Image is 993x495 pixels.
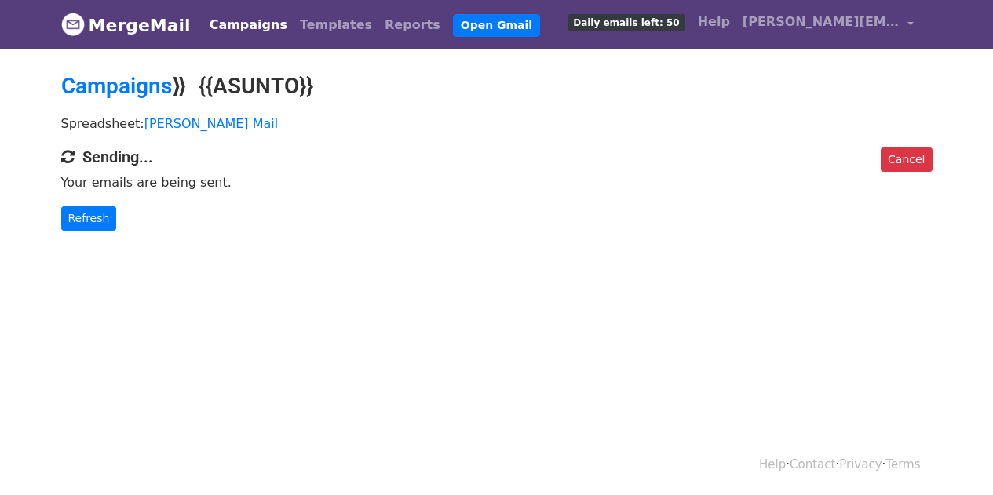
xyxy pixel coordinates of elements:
[839,457,882,471] a: Privacy
[61,206,117,231] a: Refresh
[692,6,736,38] a: Help
[885,457,920,471] a: Terms
[736,6,920,43] a: [PERSON_NAME][EMAIL_ADDRESS][PERSON_NAME][DOMAIN_NAME]
[203,9,294,41] a: Campaigns
[743,13,900,31] span: [PERSON_NAME][EMAIL_ADDRESS][PERSON_NAME][DOMAIN_NAME]
[144,116,279,131] a: [PERSON_NAME] Mail
[61,147,933,166] h4: Sending...
[61,115,933,132] p: Spreadsheet:
[759,457,786,471] a: Help
[790,457,835,471] a: Contact
[378,9,447,41] a: Reports
[568,14,685,31] span: Daily emails left: 50
[294,9,378,41] a: Templates
[453,14,540,37] a: Open Gmail
[61,174,933,191] p: Your emails are being sent.
[61,73,933,100] h2: ⟫ {{ASUNTO}}
[561,6,691,38] a: Daily emails left: 50
[61,73,172,99] a: Campaigns
[61,13,85,36] img: MergeMail logo
[61,9,191,42] a: MergeMail
[881,147,932,172] a: Cancel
